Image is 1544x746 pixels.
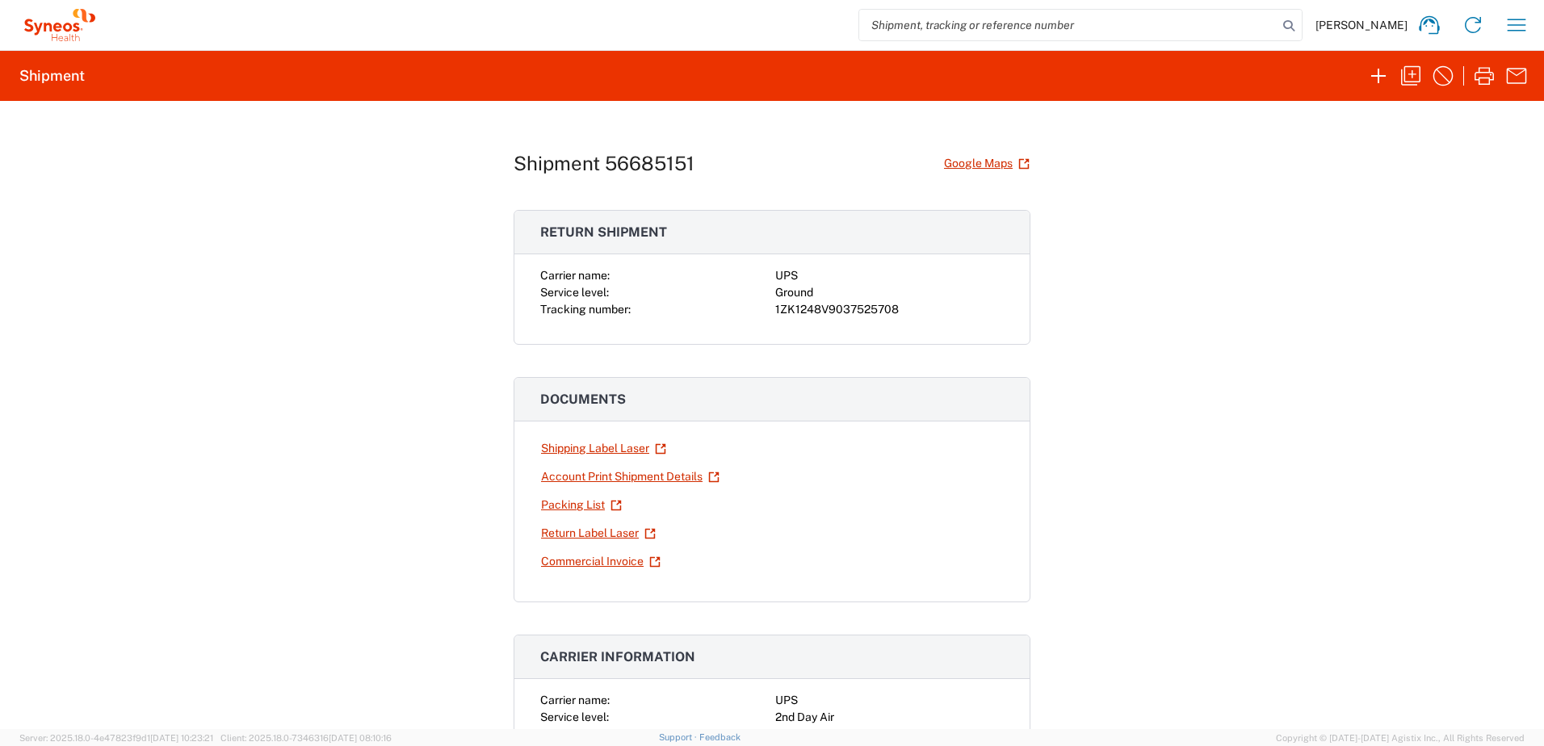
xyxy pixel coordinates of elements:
span: Copyright © [DATE]-[DATE] Agistix Inc., All Rights Reserved [1276,731,1525,745]
span: [PERSON_NAME] [1315,18,1408,32]
h1: Shipment 56685151 [514,152,694,175]
div: 2nd Day Air [775,709,1004,726]
span: Carrier name: [540,269,610,282]
span: Carrier name: [540,694,610,706]
h2: Shipment [19,66,85,86]
a: Return Label Laser [540,519,657,547]
div: Ground [775,284,1004,301]
span: Service level: [540,710,609,723]
span: Server: 2025.18.0-4e47823f9d1 [19,733,213,743]
a: Support [659,732,699,742]
a: Commercial Invoice [540,547,661,576]
div: UPS [775,692,1004,709]
span: Documents [540,392,626,407]
a: Account Print Shipment Details [540,463,720,491]
span: Carrier information [540,649,695,664]
a: Shipping Label Laser [540,434,667,463]
input: Shipment, tracking or reference number [859,10,1278,40]
span: Tracking number: [540,303,631,316]
a: Google Maps [943,149,1030,178]
span: Return shipment [540,224,667,240]
span: [DATE] 10:23:21 [150,733,213,743]
span: [DATE] 08:10:16 [329,733,392,743]
a: Feedback [699,732,741,742]
span: Service level: [540,286,609,299]
span: Tracking number: [540,727,631,740]
div: 1ZK1248V0204010026 [775,726,1004,743]
a: Packing List [540,491,623,519]
div: 1ZK1248V9037525708 [775,301,1004,318]
span: Client: 2025.18.0-7346316 [220,733,392,743]
div: UPS [775,267,1004,284]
